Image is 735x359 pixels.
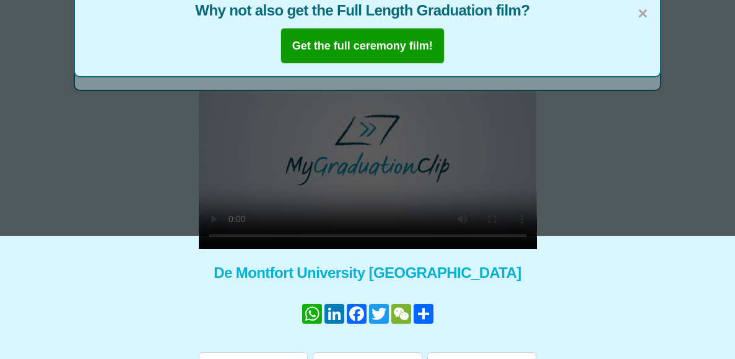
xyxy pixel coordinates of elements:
[323,304,346,324] a: LinkedIn
[412,304,435,324] a: Share
[199,263,537,283] span: De Montfort University [GEOGRAPHIC_DATA]
[638,1,648,27] span: ×
[281,28,445,64] button: Get the full ceremony film!
[292,40,433,52] b: Get the full ceremony film!
[301,304,323,324] a: WhatsApp
[346,304,368,324] a: Facebook
[87,1,648,20] span: Why not also get the Full Length Graduation film?
[368,304,390,324] a: Twitter
[390,304,412,324] a: WeChat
